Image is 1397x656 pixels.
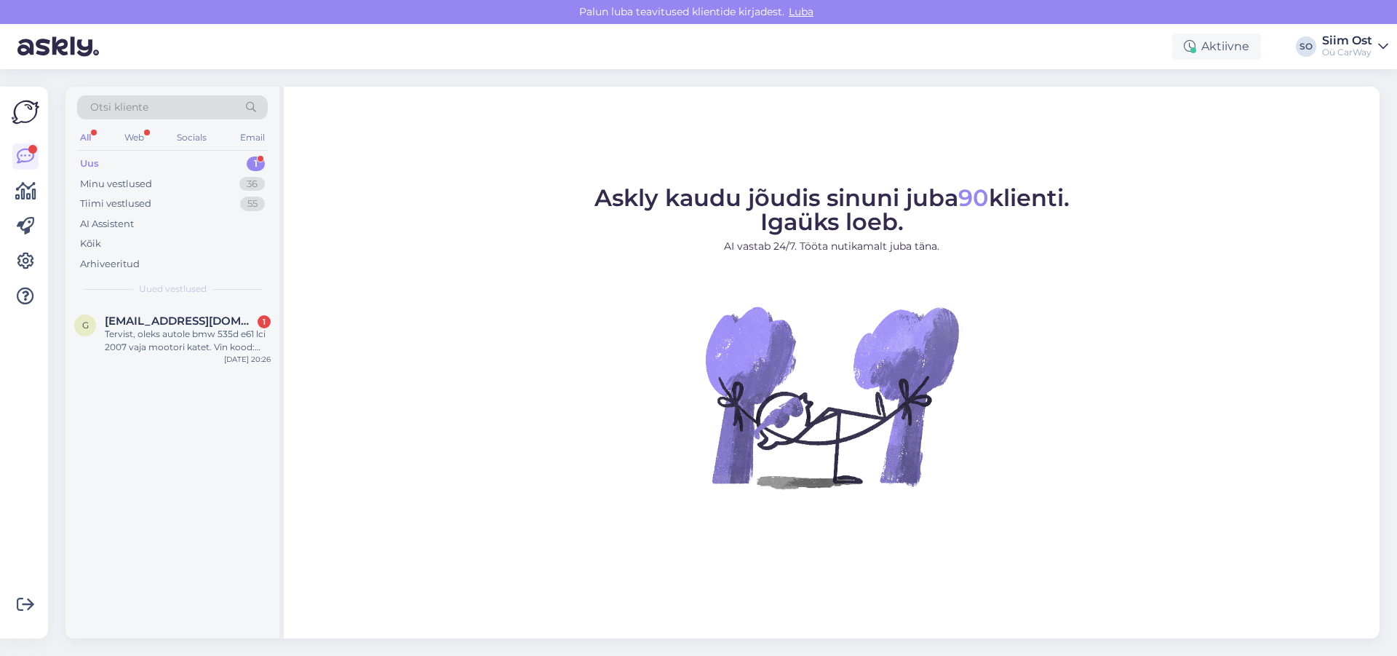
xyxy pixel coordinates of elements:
[1322,47,1372,58] div: Oü CarWay
[240,197,265,211] div: 55
[80,237,101,251] div: Kõik
[105,315,256,328] span: gregorojala@gmail.com
[784,5,818,18] span: Luba
[12,98,39,126] img: Askly Logo
[258,315,271,328] div: 1
[247,157,265,171] div: 1
[594,183,1070,236] span: Askly kaudu jõudis sinuni juba klienti. Igaüks loeb.
[77,128,94,147] div: All
[701,266,963,528] img: No Chat active
[174,128,210,147] div: Socials
[90,100,148,115] span: Otsi kliente
[1322,35,1372,47] div: Siim Ost
[80,257,140,272] div: Arhiveeritud
[224,354,271,365] div: [DATE] 20:26
[239,177,265,191] div: 36
[1172,33,1261,60] div: Aktiivne
[1322,35,1388,58] a: Siim OstOü CarWay
[1296,36,1316,57] div: SO
[80,177,152,191] div: Minu vestlused
[80,217,134,232] div: AI Assistent
[105,328,271,354] div: Tervist, oleks autole bmw 535d e61 lci 2007 vaja mootori katet. Vin kood: [US_VEHICLE_IDENTIFICAT...
[82,320,89,331] span: g
[80,157,99,171] div: Uus
[80,197,151,211] div: Tiimi vestlused
[139,282,207,296] span: Uued vestlused
[122,128,147,147] div: Web
[958,183,989,212] span: 90
[594,239,1070,254] p: AI vastab 24/7. Tööta nutikamalt juba täna.
[237,128,268,147] div: Email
